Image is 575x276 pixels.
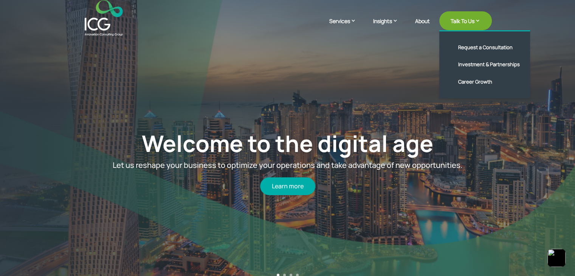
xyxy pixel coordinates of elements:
[373,17,406,36] a: Insights
[142,128,433,159] a: Welcome to the digital age
[329,17,364,36] a: Services
[449,194,575,276] iframe: Chat Widget
[447,39,534,56] a: Request a Consultation
[415,18,430,36] a: About
[260,177,315,195] a: Learn more
[449,194,575,276] div: أداة الدردشة
[113,160,462,170] span: Let us reshape your business to optimize your operations and take advantage of new opportunities.
[439,11,492,30] a: Talk To Us
[447,73,534,91] a: Career Growth
[447,56,534,73] a: Investment & Partnerships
